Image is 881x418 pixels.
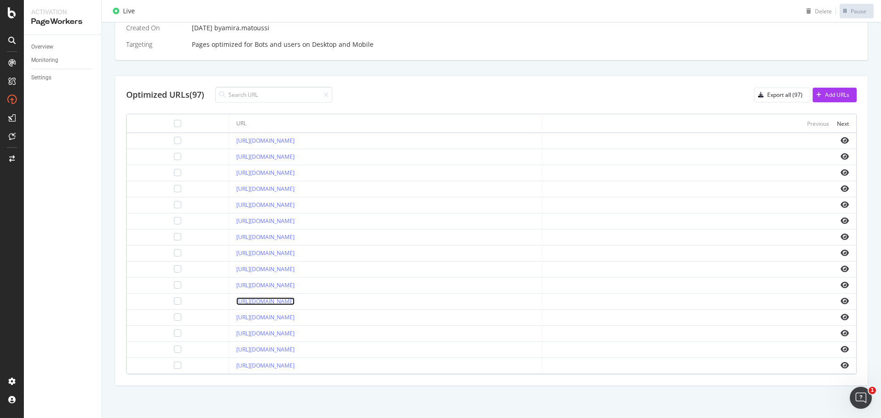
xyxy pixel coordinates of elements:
i: eye [841,185,849,192]
div: Delete [815,7,832,15]
div: by amira.matoussi [214,23,269,33]
div: Optimized URLs (97) [126,89,204,101]
a: [URL][DOMAIN_NAME] [236,297,295,305]
a: [URL][DOMAIN_NAME] [236,313,295,321]
i: eye [841,249,849,256]
a: Monitoring [31,56,95,65]
div: Next [837,120,849,128]
a: [URL][DOMAIN_NAME] [236,281,295,289]
a: [URL][DOMAIN_NAME] [236,185,295,193]
a: [URL][DOMAIN_NAME] [236,249,295,257]
div: PageWorkers [31,17,94,27]
div: Pause [851,7,866,15]
a: [URL][DOMAIN_NAME] [236,217,295,225]
a: Overview [31,42,95,52]
i: eye [841,281,849,289]
i: eye [841,297,849,305]
div: Previous [807,120,829,128]
div: Pages optimized for on [192,40,857,49]
i: eye [841,169,849,176]
span: 1 [869,387,876,394]
a: [URL][DOMAIN_NAME] [236,201,295,209]
button: Pause [840,4,874,18]
a: [URL][DOMAIN_NAME] [236,362,295,369]
iframe: Intercom live chat [850,387,872,409]
div: Targeting [126,40,184,49]
i: eye [841,233,849,240]
a: [URL][DOMAIN_NAME] [236,233,295,241]
button: Export all (97) [754,88,810,102]
a: [URL][DOMAIN_NAME] [236,137,295,145]
button: Previous [807,118,829,129]
i: eye [841,329,849,337]
i: eye [841,362,849,369]
div: [DATE] [192,23,857,33]
div: Desktop and Mobile [312,40,374,49]
a: [URL][DOMAIN_NAME] [236,329,295,337]
i: eye [841,265,849,273]
div: Overview [31,42,53,52]
a: [URL][DOMAIN_NAME] [236,346,295,353]
div: Export all (97) [767,91,803,99]
input: Search URL [215,87,332,103]
i: eye [841,153,849,160]
a: Settings [31,73,95,83]
a: [URL][DOMAIN_NAME] [236,153,295,161]
a: [URL][DOMAIN_NAME] [236,265,295,273]
a: [URL][DOMAIN_NAME] [236,169,295,177]
div: URL [236,119,246,128]
i: eye [841,313,849,321]
div: Monitoring [31,56,58,65]
div: Activation [31,7,94,17]
div: Bots and users [255,40,301,49]
i: eye [841,346,849,353]
button: Next [837,118,849,129]
i: eye [841,217,849,224]
div: Settings [31,73,51,83]
button: Add URLs [813,88,857,102]
div: Add URLs [825,91,849,99]
div: Created On [126,23,184,33]
i: eye [841,201,849,208]
button: Delete [803,4,832,18]
i: eye [841,137,849,144]
div: Live [123,6,135,16]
